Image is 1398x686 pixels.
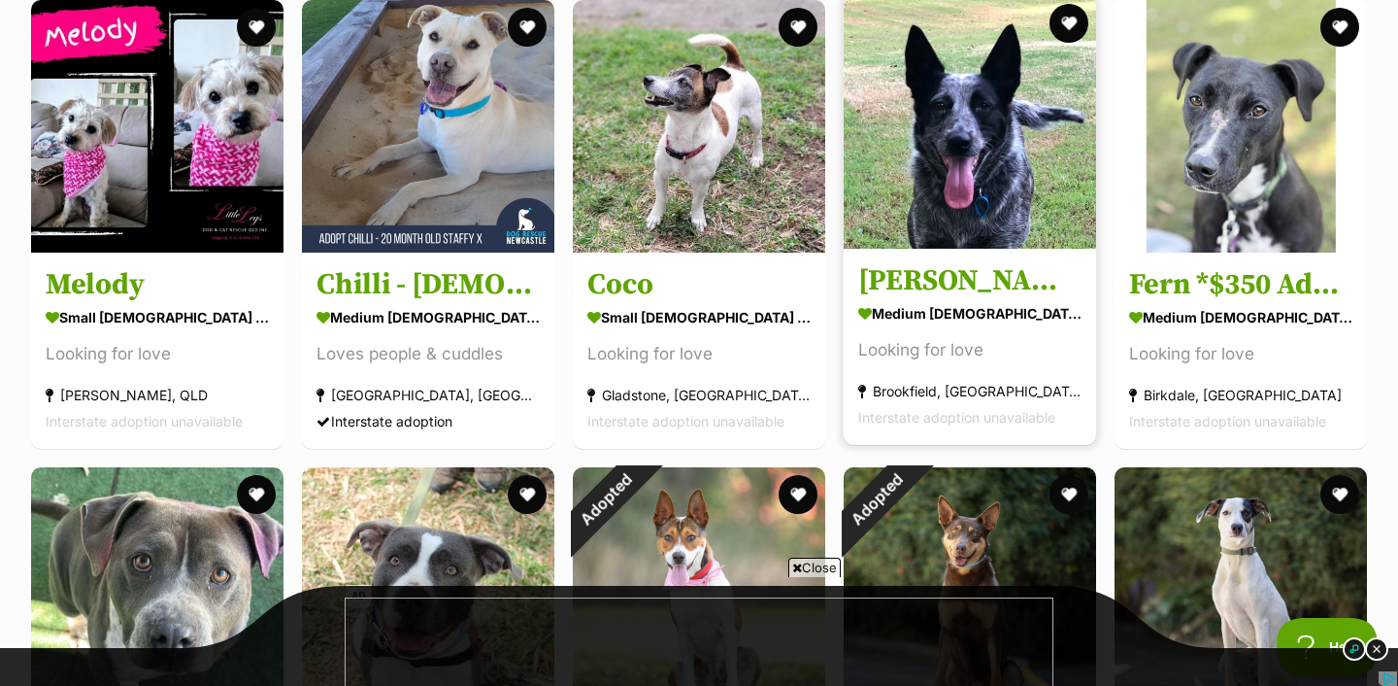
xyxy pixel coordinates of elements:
button: favourite [779,475,817,514]
div: Adopted [548,442,663,558]
div: medium [DEMOGRAPHIC_DATA] Dog [1129,303,1352,331]
a: Melody small [DEMOGRAPHIC_DATA] Dog Looking for love [PERSON_NAME], QLD Interstate adoption unava... [31,252,283,449]
span: Close [788,558,841,577]
div: Gladstone, [GEOGRAPHIC_DATA] [587,382,811,408]
img: info_dark.svg [1343,637,1366,661]
div: [GEOGRAPHIC_DATA], [GEOGRAPHIC_DATA] [316,382,540,408]
span: Interstate adoption unavailable [858,409,1055,426]
h3: Chilli - [DEMOGRAPHIC_DATA] Staffy X [316,266,540,303]
button: favourite [1320,475,1359,514]
button: favourite [237,8,276,47]
div: Loves people & cuddles [316,341,540,367]
div: Looking for love [46,341,269,367]
span: Interstate adoption unavailable [1129,413,1326,429]
span: Interstate adoption unavailable [587,413,784,429]
div: Looking for love [858,337,1082,363]
img: close_dark.svg [1365,637,1388,661]
div: medium [DEMOGRAPHIC_DATA] Dog [316,303,540,331]
a: [PERSON_NAME] medium [DEMOGRAPHIC_DATA] Dog Looking for love Brookfield, [GEOGRAPHIC_DATA] Inters... [844,248,1096,445]
button: favourite [1320,8,1359,47]
a: Fern *$350 Adoption Fee* medium [DEMOGRAPHIC_DATA] Dog Looking for love Birkdale, [GEOGRAPHIC_DAT... [1115,252,1367,449]
div: Birkdale, [GEOGRAPHIC_DATA] [1129,382,1352,408]
button: favourite [508,8,547,47]
a: Chilli - [DEMOGRAPHIC_DATA] Staffy X medium [DEMOGRAPHIC_DATA] Dog Loves people & cuddles [GEOGRA... [302,252,554,449]
div: Brookfield, [GEOGRAPHIC_DATA] [858,378,1082,404]
div: small [DEMOGRAPHIC_DATA] Dog [46,303,269,331]
h3: Coco [587,266,811,303]
span: AD [346,585,371,607]
a: Coco small [DEMOGRAPHIC_DATA] Dog Looking for love Gladstone, [GEOGRAPHIC_DATA] Interstate adopti... [573,252,825,449]
div: Looking for love [587,341,811,367]
h3: Fern *$350 Adoption Fee* [1129,266,1352,303]
button: favourite [237,475,276,514]
h3: Melody [46,266,269,303]
div: Interstate adoption [316,408,540,434]
span: Interstate adoption unavailable [46,413,243,429]
button: favourite [779,8,817,47]
button: favourite [1049,4,1088,43]
div: [PERSON_NAME], QLD [46,382,269,408]
div: small [DEMOGRAPHIC_DATA] Dog [587,303,811,331]
div: medium [DEMOGRAPHIC_DATA] Dog [858,299,1082,327]
button: favourite [1049,475,1088,514]
div: Looking for love [1129,341,1352,367]
h3: [PERSON_NAME] [858,262,1082,299]
div: Adopted [818,442,934,558]
button: favourite [508,475,547,514]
